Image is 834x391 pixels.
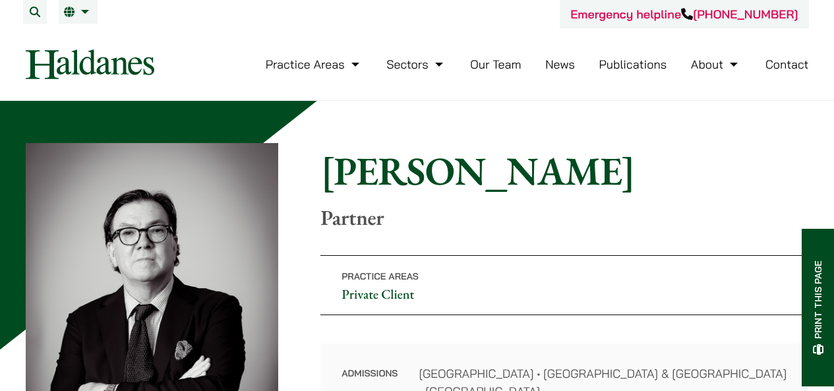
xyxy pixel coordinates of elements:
a: Contact [765,57,809,72]
a: News [545,57,575,72]
a: EN [64,7,92,17]
a: About [691,57,741,72]
a: Our Team [470,57,521,72]
a: Emergency helpline[PHONE_NUMBER] [570,7,798,22]
a: Practice Areas [266,57,363,72]
img: Logo of Haldanes [26,49,154,79]
span: Practice Areas [342,270,419,282]
p: Partner [320,205,808,230]
a: Private Client [342,286,414,303]
h1: [PERSON_NAME] [320,147,808,195]
a: Sectors [386,57,446,72]
a: Publications [599,57,667,72]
